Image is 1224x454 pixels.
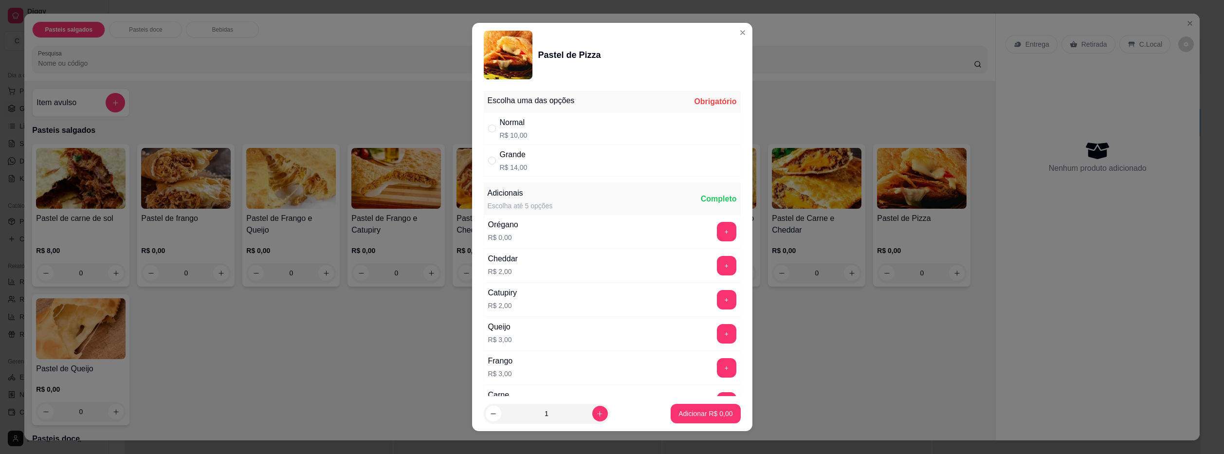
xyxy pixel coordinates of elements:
div: Adicionais [488,187,553,199]
div: Orégano [488,219,518,231]
p: R$ 10,00 [500,130,528,140]
div: Grande [500,149,528,161]
div: Frango [488,355,513,367]
div: Obrigatório [694,96,736,108]
div: Normal [500,117,528,128]
div: Escolha até 5 opções [488,201,553,211]
button: increase-product-quantity [592,406,608,421]
button: add [717,222,736,241]
div: Completo [701,193,737,205]
button: add [717,256,736,275]
p: R$ 3,00 [488,369,513,379]
button: add [717,324,736,344]
button: decrease-product-quantity [486,406,501,421]
div: Pastel de Pizza [538,48,601,62]
div: Cheddar [488,253,518,265]
button: add [717,392,736,412]
div: Escolha uma das opções [488,95,575,107]
div: Carne [488,389,512,401]
button: add [717,290,736,309]
p: R$ 2,00 [488,267,518,276]
div: Catupiry [488,287,517,299]
div: Queijo [488,321,512,333]
p: R$ 14,00 [500,163,528,172]
button: Close [735,25,750,40]
button: add [717,358,736,378]
p: Adicionar R$ 0,00 [678,409,732,418]
p: R$ 0,00 [488,233,518,242]
button: Adicionar R$ 0,00 [671,404,740,423]
p: R$ 3,00 [488,335,512,345]
p: R$ 2,00 [488,301,517,310]
img: product-image [484,31,532,79]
